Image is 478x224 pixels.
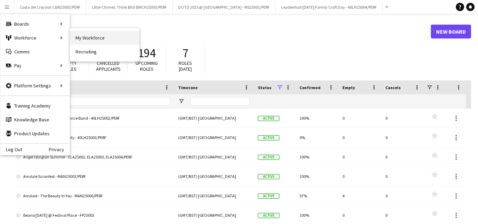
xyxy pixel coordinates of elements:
a: Training Academy [0,99,70,113]
span: Cancelled applicants [96,60,121,72]
a: Comms [0,45,70,59]
button: DOTD 2025 @ [GEOGRAPHIC_DATA] - MS25001/PERF [173,0,276,14]
a: Arndale - The Beauty In You - MAN25006/PERF [16,186,170,206]
span: 7 [182,45,188,61]
button: Costa del Croydon C&W25003/PERF [14,0,86,14]
div: (GMT/BST) [GEOGRAPHIC_DATA] [174,109,254,128]
a: Knowledge Base [0,113,70,127]
span: Upcoming roles [136,60,158,72]
input: Board name Filter Input [29,97,170,105]
a: Recruiting [70,45,139,59]
div: Workforce [0,31,70,45]
div: (GMT/BST) [GEOGRAPHIC_DATA] [174,186,254,205]
button: Open Filter Menu [178,98,184,104]
span: 194 [138,45,156,61]
span: Timezone [178,85,198,90]
div: (GMT/BST) [GEOGRAPHIC_DATA] [174,128,254,147]
div: Platform Settings [0,79,70,93]
span: Roles [DATE] [179,60,192,72]
button: Leadenhall [DATE] Family Craft Day - 40LH25004/PERF [276,0,383,14]
a: Arndale Scranfest - MAN25003/PERF [16,167,170,186]
a: 40 Leadenhall - Remembrance Band - 40LH25002/PERF [16,109,170,128]
button: Little Chimes: Think BIG! BWCH25003/PERF [86,0,173,14]
div: (GMT/BST) [GEOGRAPHIC_DATA] [174,147,254,166]
a: My Workforce [70,31,139,45]
div: Boards [0,17,70,31]
input: Timezone Filter Input [191,97,250,105]
a: 40 Leadenhall Summer Party - 40LH25003/PERF [16,128,170,147]
div: Pay [0,59,70,72]
a: Angel Islington Summer - ELA25002, ELA25003, ELA25004/PERF [16,147,170,167]
iframe: Chat Widget [245,11,478,224]
a: Log Out [0,147,22,152]
h1: Boards [12,26,431,37]
div: (GMT/BST) [GEOGRAPHIC_DATA] [174,167,254,186]
a: Product Updates [0,127,70,140]
a: Privacy [49,147,70,152]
